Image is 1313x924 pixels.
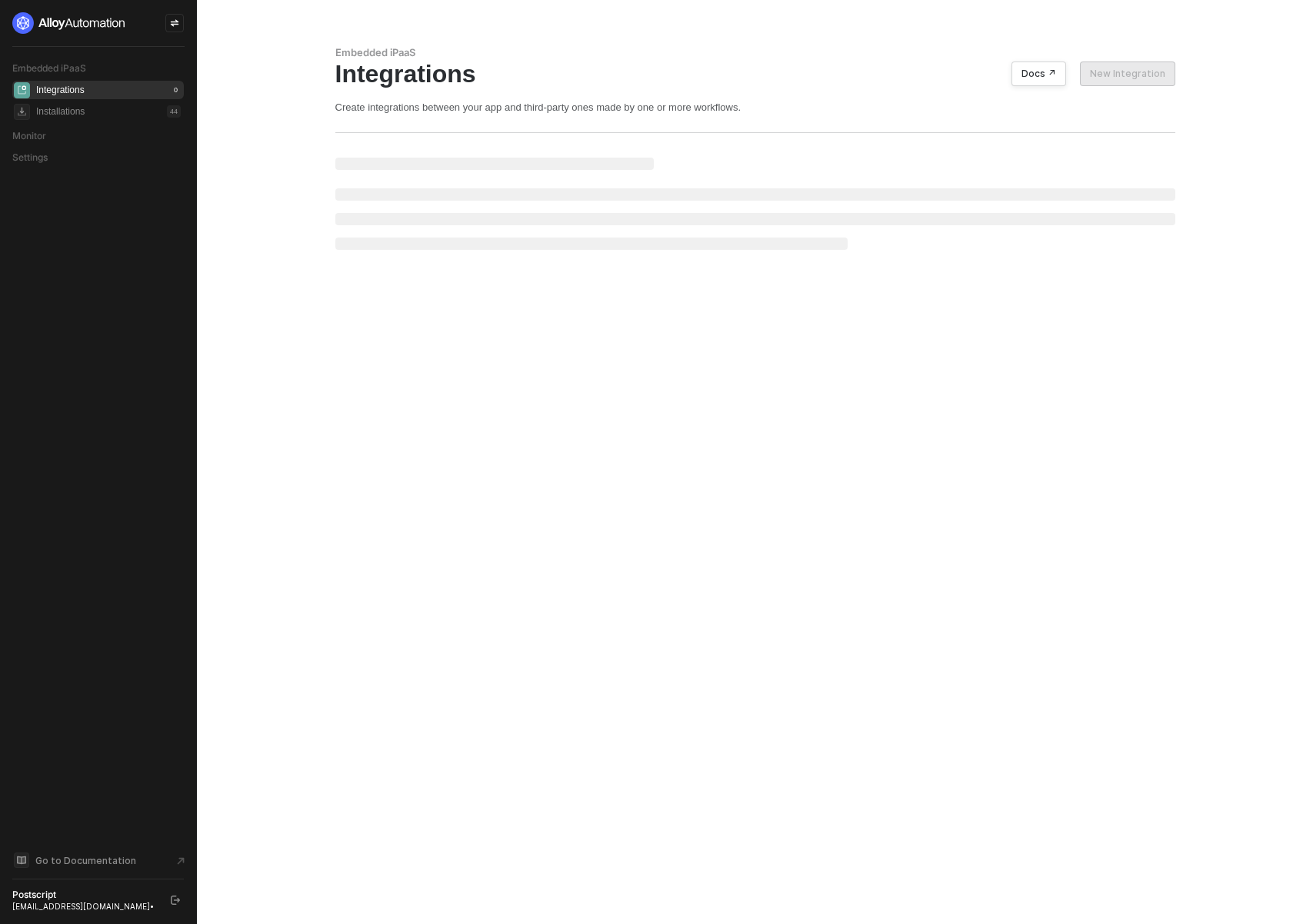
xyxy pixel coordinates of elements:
[167,105,181,118] div: 44
[12,130,46,141] span: Monitor
[12,12,184,34] a: logo
[171,896,180,905] span: logout
[12,889,157,901] div: Postscript
[335,101,1175,114] div: Create integrations between your app and third-party ones made by one or more workflows.
[36,105,85,118] div: Installations
[335,59,1175,88] div: Integrations
[1021,68,1056,80] div: Docs ↗
[1080,61,1175,86] button: New Integration
[12,901,157,912] div: [EMAIL_ADDRESS][DOMAIN_NAME] •
[12,851,185,869] a: Knowledge Base
[335,46,1175,59] div: Embedded iPaaS
[170,18,179,28] span: icon-swap
[36,84,85,97] div: Integrations
[14,104,30,120] span: installations
[35,854,136,867] span: Go to Documentation
[12,12,126,34] img: logo
[14,82,30,98] span: integrations
[173,853,188,869] span: document-arrow
[14,853,29,868] span: documentation
[12,62,86,74] span: Embedded iPaaS
[171,84,181,96] div: 0
[1011,61,1066,86] button: Docs ↗
[12,151,48,163] span: Settings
